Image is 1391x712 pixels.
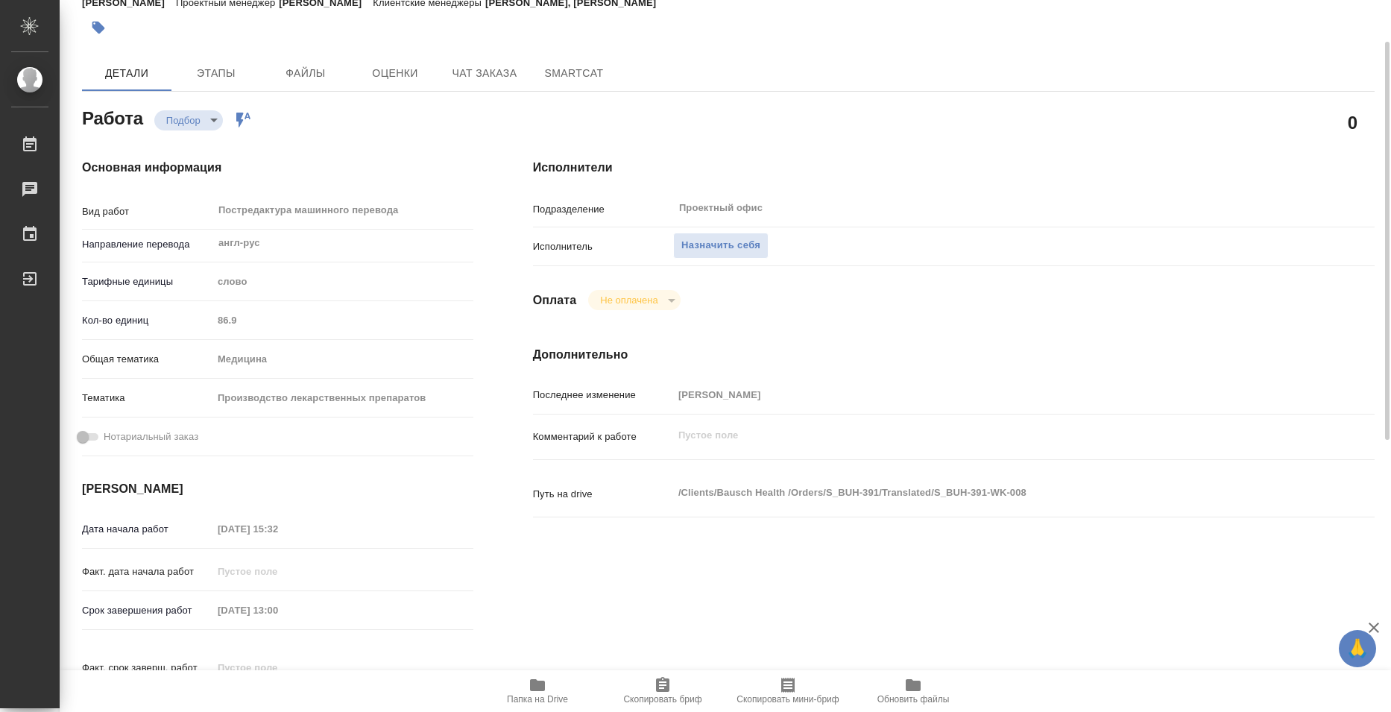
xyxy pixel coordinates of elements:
p: Исполнитель [533,239,673,254]
span: Назначить себя [681,237,760,254]
p: Комментарий к работе [533,429,673,444]
p: Факт. срок заверш. работ [82,661,212,675]
span: Скопировать бриф [623,694,701,705]
input: Пустое поле [212,657,343,678]
button: 🙏 [1339,630,1376,667]
p: Срок завершения работ [82,603,212,618]
div: Медицина [212,347,473,372]
button: Назначить себя [673,233,769,259]
button: Папка на Drive [475,670,600,712]
h2: Работа [82,104,143,130]
p: Вид работ [82,204,212,219]
button: Скопировать бриф [600,670,725,712]
span: Скопировать мини-бриф [736,694,839,705]
p: Дата начала работ [82,522,212,537]
div: слово [212,269,473,294]
span: Детали [91,64,163,83]
span: Нотариальный заказ [104,429,198,444]
span: 🙏 [1345,633,1370,664]
span: Файлы [270,64,341,83]
input: Пустое поле [212,561,343,582]
p: Направление перевода [82,237,212,252]
span: Папка на Drive [507,694,568,705]
p: Последнее изменение [533,388,673,403]
span: Оценки [359,64,431,83]
input: Пустое поле [212,599,343,621]
button: Добавить тэг [82,11,115,44]
button: Скопировать мини-бриф [725,670,851,712]
div: Подбор [588,290,680,310]
input: Пустое поле [673,384,1305,406]
div: Подбор [154,110,223,130]
input: Пустое поле [212,309,473,331]
button: Обновить файлы [851,670,976,712]
span: SmartCat [538,64,610,83]
span: Этапы [180,64,252,83]
button: Не оплачена [596,294,662,306]
input: Пустое поле [212,518,343,540]
span: Чат заказа [449,64,520,83]
p: Тематика [82,391,212,406]
p: Тарифные единицы [82,274,212,289]
div: Производство лекарственных препаратов [212,385,473,411]
p: Общая тематика [82,352,212,367]
p: Подразделение [533,202,673,217]
p: Факт. дата начала работ [82,564,212,579]
p: Кол-во единиц [82,313,212,328]
h4: [PERSON_NAME] [82,480,473,498]
h4: Основная информация [82,159,473,177]
h2: 0 [1348,110,1357,135]
span: Обновить файлы [877,694,950,705]
textarea: /Clients/Bausch Health /Orders/S_BUH-391/Translated/S_BUH-391-WK-008 [673,480,1305,505]
p: Путь на drive [533,487,673,502]
h4: Оплата [533,292,577,309]
button: Подбор [162,114,205,127]
h4: Дополнительно [533,346,1375,364]
h4: Исполнители [533,159,1375,177]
